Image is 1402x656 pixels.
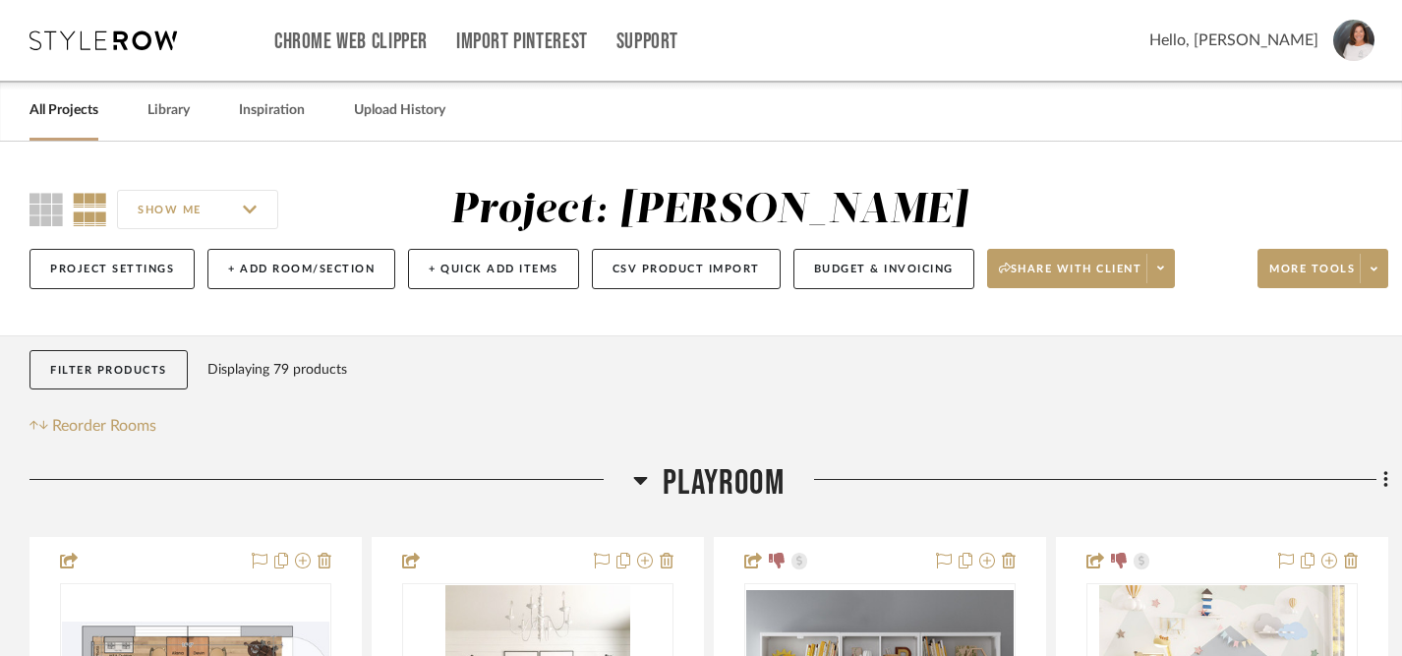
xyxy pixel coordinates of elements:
[207,249,395,289] button: + Add Room/Section
[1269,262,1355,291] span: More tools
[616,33,678,50] a: Support
[1333,20,1374,61] img: avatar
[29,350,188,390] button: Filter Products
[354,97,445,124] a: Upload History
[29,249,195,289] button: Project Settings
[408,249,579,289] button: + Quick Add Items
[450,190,967,231] div: Project: [PERSON_NAME]
[987,249,1176,288] button: Share with client
[239,97,305,124] a: Inspiration
[52,414,156,438] span: Reorder Rooms
[456,33,588,50] a: Import Pinterest
[147,97,190,124] a: Library
[1257,249,1388,288] button: More tools
[663,462,785,505] span: Playroom
[274,33,428,50] a: Chrome Web Clipper
[207,350,347,389] div: Displaying 79 products
[999,262,1142,291] span: Share with client
[1149,29,1318,52] span: Hello, [PERSON_NAME]
[29,97,98,124] a: All Projects
[29,414,156,438] button: Reorder Rooms
[793,249,974,289] button: Budget & Invoicing
[592,249,781,289] button: CSV Product Import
